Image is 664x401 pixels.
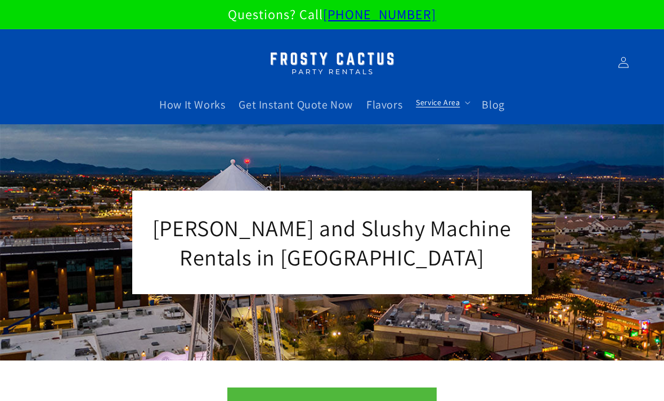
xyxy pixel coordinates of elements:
[366,97,402,112] span: Flavors
[152,91,232,119] a: How It Works
[152,213,512,272] span: [PERSON_NAME] and Slushy Machine Rentals in [GEOGRAPHIC_DATA]
[409,91,475,114] summary: Service Area
[232,91,360,119] a: Get Instant Quote Now
[239,97,353,112] span: Get Instant Quote Now
[475,91,511,119] a: Blog
[262,45,402,80] img: Margarita Machine Rental in Scottsdale, Phoenix, Tempe, Chandler, Gilbert, Mesa and Maricopa
[416,97,460,107] span: Service Area
[360,91,409,119] a: Flavors
[482,97,504,112] span: Blog
[323,5,436,23] a: [PHONE_NUMBER]
[159,97,225,112] span: How It Works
